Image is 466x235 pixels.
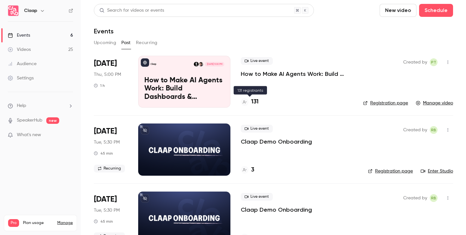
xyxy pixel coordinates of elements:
span: Tue, 5:30 PM [94,139,120,146]
span: Thu, 5:00 PM [94,71,121,78]
h4: 131 [251,98,259,106]
button: Schedule [419,4,453,17]
button: Upcoming [94,38,116,48]
span: Live event [241,193,273,201]
span: [DATE] [94,58,117,69]
div: Audience [8,61,37,67]
a: Registration page [368,168,413,174]
img: Claap [8,6,18,16]
p: Claap [150,63,156,66]
span: Help [17,102,26,109]
button: Past [121,38,131,48]
button: New video [380,4,416,17]
span: [DATE] [94,126,117,136]
a: Manage video [416,100,453,106]
span: Robin Bonduelle [430,194,438,202]
div: Videos [8,46,31,53]
span: Created by [403,194,427,202]
iframe: Noticeable Trigger [65,132,73,138]
span: Created by [403,58,427,66]
h1: Events [94,27,114,35]
span: RB [431,126,436,134]
h6: Claap [24,7,37,14]
span: new [46,117,59,124]
span: Pierre Touzeau [430,58,438,66]
span: Live event [241,125,273,133]
span: Plan usage [23,220,53,226]
a: SpeakerHub [17,117,42,124]
h4: 3 [251,166,254,174]
a: Enter Studio [421,168,453,174]
a: 131 [241,98,259,106]
a: Registration page [363,100,408,106]
span: Robin Bonduelle [430,126,438,134]
span: RB [431,194,436,202]
p: How to Make AI Agents Work: Build Dashboards & Automations with Claap MCP [144,76,224,101]
a: Claap Demo Onboarding [241,206,312,214]
a: 3 [241,166,254,174]
span: [DATE] 5:00 PM [205,62,224,66]
li: help-dropdown-opener [8,102,73,109]
span: PT [431,58,436,66]
img: Robin Bonduelle [194,62,198,66]
span: What's new [17,132,41,138]
div: Settings [8,75,34,81]
div: Sep 9 Tue, 5:30 PM (Europe/Paris) [94,123,128,175]
a: Manage [57,220,73,226]
div: Search for videos or events [99,7,164,14]
a: How to Make AI Agents Work: Build Dashboards & Automations with Claap MCP [241,70,353,78]
div: 1 h [94,83,105,88]
span: Created by [403,126,427,134]
button: Recurring [136,38,158,48]
span: Tue, 5:30 PM [94,207,120,214]
img: Pierre Touzeau [199,62,203,66]
a: How to Make AI Agents Work: Build Dashboards & Automations with Claap MCPClaapPierre TouzeauRobin... [138,56,230,108]
div: 45 min [94,151,113,156]
span: Live event [241,57,273,65]
span: Recurring [94,165,125,172]
span: Pro [8,219,19,227]
a: Claap Demo Onboarding [241,138,312,146]
div: 45 min [94,219,113,224]
div: Sep 11 Thu, 4:00 PM (Europe/Lisbon) [94,56,128,108]
span: [DATE] [94,194,117,205]
div: Events [8,32,30,39]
